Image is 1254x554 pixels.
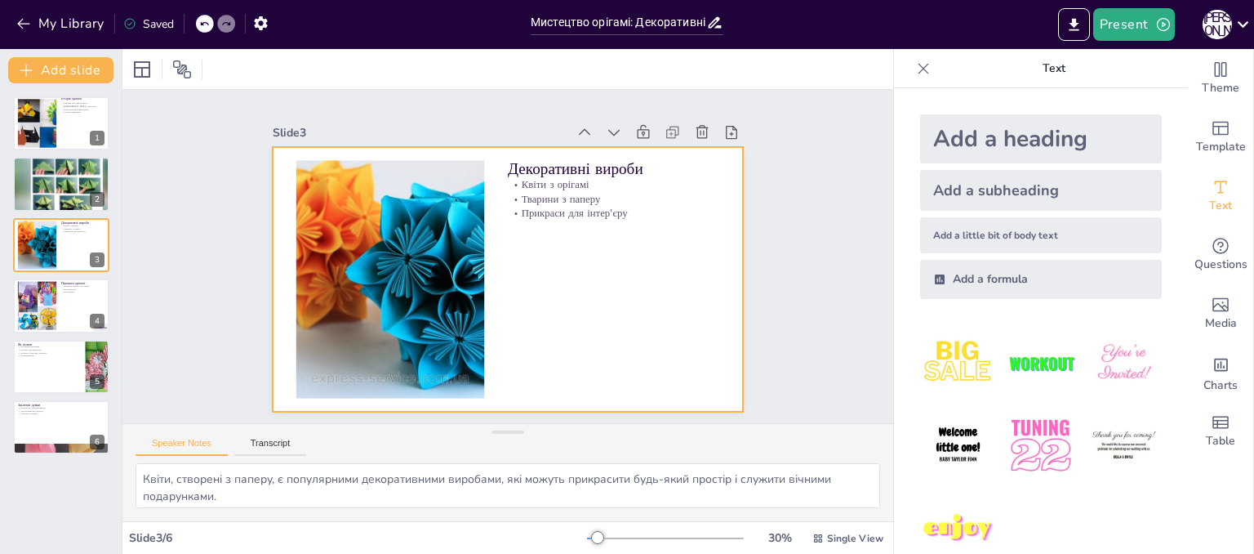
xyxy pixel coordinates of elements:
[234,438,307,456] button: Transcript
[1086,325,1162,401] img: 3.jpeg
[13,218,109,272] div: https://cdn.sendsteps.com/images/slides/2025_24_09_08_49-dgTuJFccF_nO3eGa.jpegДекоративні виробиК...
[508,176,719,191] p: Квіти з орігамі
[90,435,104,449] div: 6
[1093,8,1175,41] button: Present
[1209,197,1232,215] span: Text
[123,16,174,32] div: Saved
[13,157,109,211] div: https://cdn.sendsteps.com/images/logo/sendsteps_logo_white.pnghttps://cdn.sendsteps.com/images/lo...
[1188,108,1253,167] div: Add ready made slides
[508,159,719,181] p: Декоративні вироби
[1003,408,1078,484] img: 5.jpeg
[18,348,81,351] p: Ресурси для навчання
[508,206,719,221] p: Прикраси для інтер'єру
[508,191,719,206] p: Тварини з паперу
[1203,8,1232,41] button: А [PERSON_NAME]
[61,108,104,111] p: Культурна різноманітність
[920,114,1162,163] div: Add a heading
[61,224,104,227] p: Квіти з орігамі
[1188,167,1253,226] div: Add text boxes
[61,285,104,288] p: Розвиток дрібної моторики
[1206,432,1235,450] span: Table
[61,102,104,105] p: Орігамі має давні корені
[90,374,104,389] div: 5
[129,530,587,546] div: Slide 3 / 6
[61,221,104,226] p: Декоративні вироби
[172,60,192,79] span: Position
[18,406,104,409] p: Орігамі як самовираження
[13,340,109,394] div: https://cdn.sendsteps.com/images/logo/sendsteps_logo_white.pnghttps://cdn.sendsteps.com/images/lo...
[18,354,81,357] p: Експерименти
[1202,79,1239,97] span: Theme
[61,105,104,109] p: [DEMOGRAPHIC_DATA] в ритуалах
[18,413,104,416] p: Спільнота орігамі
[12,11,111,37] button: My Library
[90,131,104,145] div: 1
[136,463,880,508] textarea: Квіти, створені з паперу, є популярними декоративними виробами, які можуть прикрасити будь-який п...
[13,400,109,454] div: https://cdn.sendsteps.com/images/logo/sendsteps_logo_white.pnghttps://cdn.sendsteps.com/images/lo...
[13,96,109,150] div: https://cdn.sendsteps.com/images/slides/2025_24_09_08_49-sc_5w4224pnTbGDM.jpegІсторія орігаміОріг...
[136,438,228,456] button: Speaker Notes
[1188,284,1253,343] div: Add images, graphics, shapes or video
[1196,138,1246,156] span: Template
[920,170,1162,211] div: Add a subheading
[61,97,104,102] p: Історія орігамі
[920,217,1162,253] div: Add a little bit of body text
[1188,343,1253,402] div: Add charts and graphs
[1205,315,1237,333] span: Media
[90,192,104,207] div: 2
[273,125,567,141] div: Slide 3
[1194,256,1247,274] span: Questions
[760,530,799,546] div: 30 %
[936,49,1172,88] p: Text
[18,403,104,408] p: Заключні думки
[90,314,104,328] div: 4
[920,325,996,401] img: 1.jpeg
[61,230,104,234] p: Прикраси для інтер'єру
[18,351,81,355] p: Початок з простих моделей
[18,342,81,346] p: Як почати
[1188,402,1253,461] div: Add a table
[920,260,1162,299] div: Add a formula
[920,408,996,484] img: 4.jpeg
[90,252,104,267] div: 3
[61,227,104,230] p: Тварини з паперу
[129,56,155,83] div: Layout
[531,11,706,34] input: Insert title
[1188,49,1253,108] div: Change the overall theme
[1058,8,1090,41] button: Export to PowerPoint
[1188,226,1253,284] div: Get real-time input from your audience
[1203,10,1232,39] div: А [PERSON_NAME]
[1086,408,1162,484] img: 6.jpeg
[1203,377,1238,395] span: Charts
[61,288,104,291] p: Креативність
[61,291,104,294] p: Релаксація
[61,281,104,286] p: Переваги орігамі
[8,57,113,83] button: Add slide
[61,111,104,114] p: Сучасне визнання
[827,532,883,545] span: Single View
[13,279,109,333] div: https://cdn.sendsteps.com/images/logo/sendsteps_logo_white.pnghttps://cdn.sendsteps.com/images/lo...
[18,409,104,413] p: Задоволення від процесу
[18,345,81,348] p: Необхідні матеріали
[1003,325,1078,401] img: 2.jpeg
